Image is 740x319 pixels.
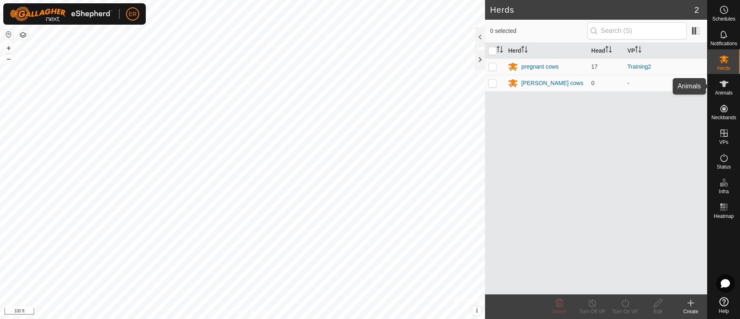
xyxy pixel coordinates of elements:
button: + [4,43,14,53]
span: Notifications [710,41,737,46]
p-sorticon: Activate to sort [521,47,528,54]
div: [PERSON_NAME] cows [521,79,583,88]
span: Heatmap [714,214,734,219]
span: Delete [552,309,567,314]
span: Animals [715,90,733,95]
div: Edit [641,308,674,315]
a: Privacy Policy [210,308,241,316]
span: Infra [719,189,729,194]
div: pregnant cows [521,62,558,71]
div: Create [674,308,707,315]
a: Training2 [627,63,651,70]
span: Neckbands [711,115,736,120]
button: Reset Map [4,30,14,39]
p-sorticon: Activate to sort [605,47,612,54]
th: VP [624,43,707,59]
button: i [472,306,481,315]
p-sorticon: Activate to sort [635,47,641,54]
h2: Herds [490,5,694,15]
input: Search (S) [587,22,687,39]
th: Head [588,43,624,59]
div: Turn Off VP [576,308,609,315]
span: 17 [591,63,598,70]
p-sorticon: Activate to sort [496,47,503,54]
span: Help [719,309,729,314]
a: Help [708,294,740,317]
span: Status [717,164,731,169]
div: Turn On VP [609,308,641,315]
span: ER [129,10,136,18]
button: – [4,54,14,64]
td: - [624,75,707,91]
span: 2 [694,4,699,16]
span: 0 [591,80,595,86]
img: Gallagher Logo [10,7,113,21]
span: Schedules [712,16,735,21]
button: Map Layers [18,30,28,40]
span: VPs [719,140,728,145]
span: Herds [717,66,730,71]
span: 0 selected [490,27,587,35]
th: Herd [505,43,588,59]
a: Contact Us [250,308,275,316]
span: i [476,307,478,314]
